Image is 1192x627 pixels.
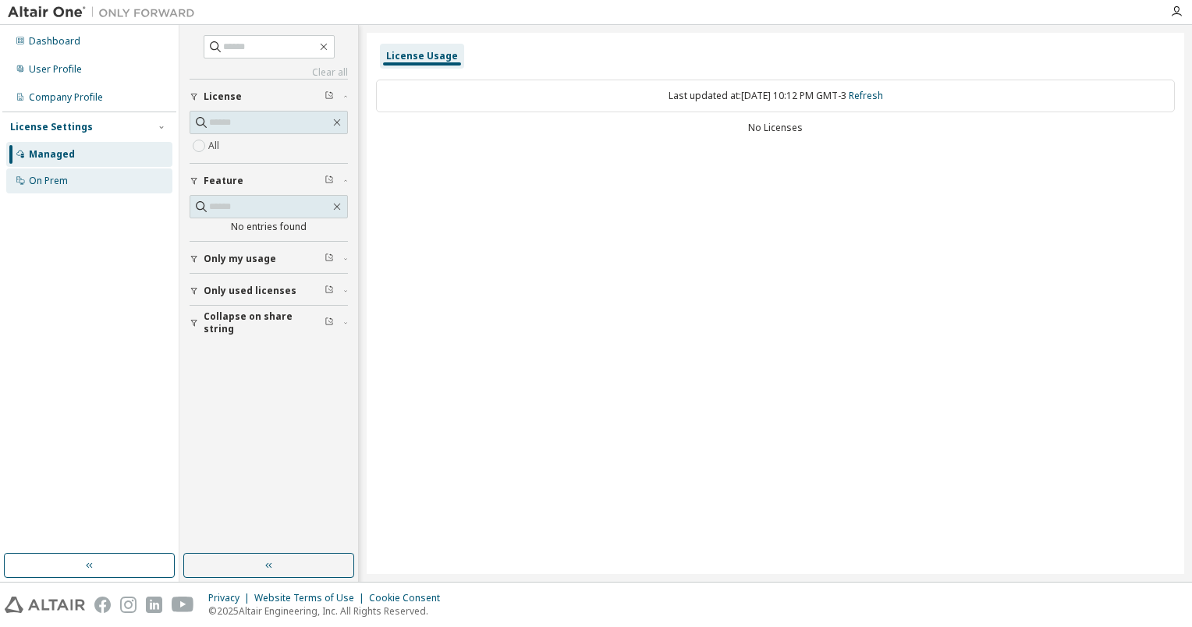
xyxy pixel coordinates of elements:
[146,597,162,613] img: linkedin.svg
[172,597,194,613] img: youtube.svg
[5,597,85,613] img: altair_logo.svg
[190,80,348,114] button: License
[325,285,334,297] span: Clear filter
[208,136,222,155] label: All
[369,592,449,604] div: Cookie Consent
[376,122,1175,134] div: No Licenses
[208,604,449,618] p: © 2025 Altair Engineering, Inc. All Rights Reserved.
[376,80,1175,112] div: Last updated at: [DATE] 10:12 PM GMT-3
[190,274,348,308] button: Only used licenses
[29,175,68,187] div: On Prem
[204,285,296,297] span: Only used licenses
[204,175,243,187] span: Feature
[204,310,325,335] span: Collapse on share string
[29,63,82,76] div: User Profile
[849,89,883,102] a: Refresh
[254,592,369,604] div: Website Terms of Use
[325,253,334,265] span: Clear filter
[386,50,458,62] div: License Usage
[8,5,203,20] img: Altair One
[204,90,242,103] span: License
[190,221,348,233] div: No entries found
[325,317,334,329] span: Clear filter
[190,242,348,276] button: Only my usage
[204,253,276,265] span: Only my usage
[208,592,254,604] div: Privacy
[325,90,334,103] span: Clear filter
[190,306,348,340] button: Collapse on share string
[190,164,348,198] button: Feature
[29,35,80,48] div: Dashboard
[190,66,348,79] a: Clear all
[94,597,111,613] img: facebook.svg
[120,597,137,613] img: instagram.svg
[29,148,75,161] div: Managed
[29,91,103,104] div: Company Profile
[10,121,93,133] div: License Settings
[325,175,334,187] span: Clear filter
